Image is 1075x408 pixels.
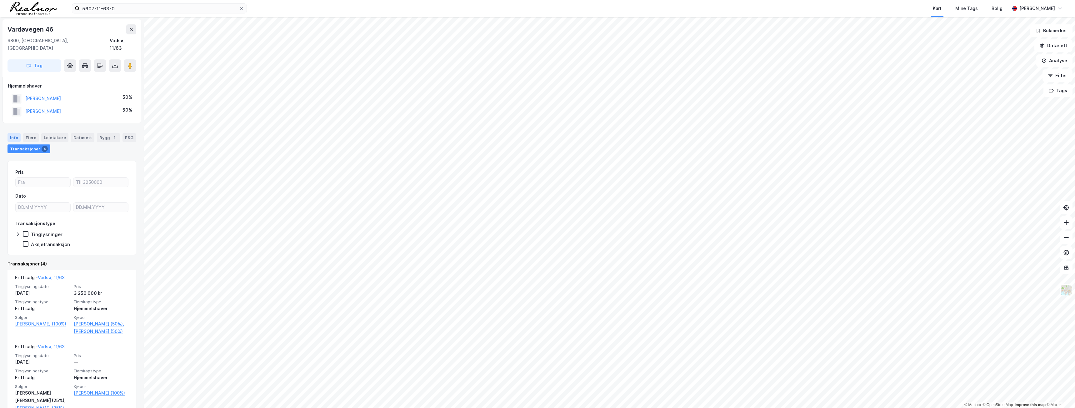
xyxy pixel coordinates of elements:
input: Til 3250000 [73,178,128,187]
div: Hjemmelshaver [74,374,129,381]
div: Eiere [23,133,39,142]
span: Eierskapstype [74,368,129,374]
span: Kjøper [74,384,129,389]
div: Info [7,133,21,142]
div: 3 250 000 kr [74,290,129,297]
div: 1 [111,134,117,141]
div: Kontrollprogram for chat [1044,378,1075,408]
span: Tinglysningsdato [15,284,70,289]
input: DD.MM.YYYY [73,203,128,212]
div: 50% [122,106,132,114]
a: Vadsø, 11/63 [38,275,65,280]
div: [DATE] [15,358,70,366]
div: [PERSON_NAME] [1019,5,1055,12]
div: Transaksjoner (4) [7,260,136,268]
div: 4 [42,146,48,152]
input: Søk på adresse, matrikkel, gårdeiere, leietakere eller personer [80,4,239,13]
div: Fritt salg [15,305,70,312]
a: [PERSON_NAME] (100%) [15,320,70,328]
a: OpenStreetMap [983,403,1013,407]
button: Analyse [1036,54,1072,67]
span: Selger [15,315,70,320]
div: Tinglysninger [31,231,62,237]
div: ESG [122,133,136,142]
button: Filter [1042,69,1072,82]
a: [PERSON_NAME] (100%) [74,389,129,397]
div: Hjemmelshaver [74,305,129,312]
div: Pris [15,169,24,176]
a: Vadsø, 11/63 [38,344,65,349]
span: Pris [74,353,129,358]
div: Vardøvegen 46 [7,24,54,34]
div: [DATE] [15,290,70,297]
div: Fritt salg - [15,343,65,353]
span: Pris [74,284,129,289]
img: realnor-logo.934646d98de889bb5806.png [10,2,57,15]
input: DD.MM.YYYY [16,203,70,212]
div: Dato [15,192,26,200]
iframe: Chat Widget [1044,378,1075,408]
span: Selger [15,384,70,389]
button: Bokmerker [1030,24,1072,37]
div: 9800, [GEOGRAPHIC_DATA], [GEOGRAPHIC_DATA] [7,37,110,52]
div: Mine Tags [955,5,978,12]
div: — [74,358,129,366]
span: Eierskapstype [74,299,129,305]
button: Tags [1043,84,1072,97]
a: [PERSON_NAME] (50%) [74,328,129,335]
button: Datasett [1034,39,1072,52]
div: 50% [122,93,132,101]
div: Vadsø, 11/63 [110,37,136,52]
a: [PERSON_NAME] (50%), [74,320,129,328]
input: Fra [16,178,70,187]
div: Transaksjonstype [15,220,55,227]
div: Bygg [97,133,120,142]
div: Kart [933,5,942,12]
a: Mapbox [964,403,982,407]
span: Tinglysningsdato [15,353,70,358]
span: Kjøper [74,315,129,320]
div: Bolig [992,5,1002,12]
div: Hjemmelshaver [8,82,136,90]
img: Z [1060,284,1072,296]
span: Tinglysningstype [15,368,70,374]
span: Tinglysningstype [15,299,70,305]
div: [PERSON_NAME] [PERSON_NAME] (25%), [15,389,70,404]
button: Tag [7,59,61,72]
a: Improve this map [1015,403,1046,407]
div: Aksjetransaksjon [31,241,70,247]
div: Fritt salg [15,374,70,381]
div: Leietakere [41,133,68,142]
div: Datasett [71,133,94,142]
div: Fritt salg - [15,274,65,284]
div: Transaksjoner [7,144,50,153]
